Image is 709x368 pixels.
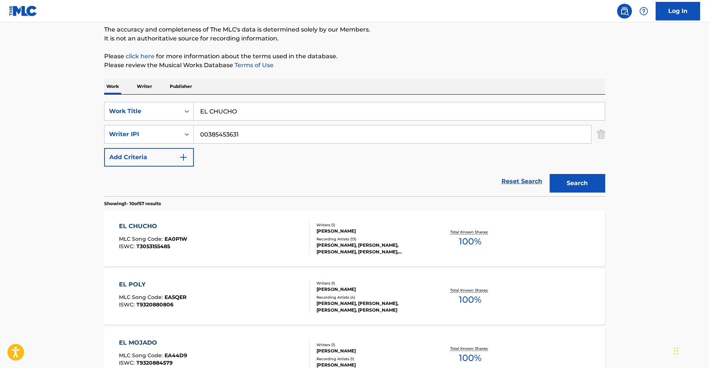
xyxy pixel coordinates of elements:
[450,287,490,293] p: Total Known Shares:
[550,174,605,193] button: Search
[165,294,186,300] span: EA5QER
[636,4,651,19] div: Help
[109,107,176,116] div: Work Title
[119,338,187,347] div: EL MOJADO
[450,346,490,351] p: Total Known Shares:
[119,280,186,289] div: EL POLY
[498,173,546,190] a: Reset Search
[119,359,136,366] span: ISWC :
[672,332,709,368] iframe: Chat Widget
[317,300,428,313] div: [PERSON_NAME], [PERSON_NAME], [PERSON_NAME], [PERSON_NAME]
[104,102,605,196] form: Search Form
[317,222,428,228] div: Writers ( 1 )
[317,348,428,354] div: [PERSON_NAME]
[450,229,490,235] p: Total Known Shares:
[119,352,165,359] span: MLC Song Code :
[104,79,121,94] p: Work
[104,269,605,325] a: EL POLYMLC Song Code:EA5QERISWC:T9320880806Writers (1)[PERSON_NAME]Recording Artists (4)[PERSON_N...
[104,211,605,266] a: EL CHUCHOMLC Song Code:EA0P1WISWC:T3053155485Writers (1)[PERSON_NAME]Recording Artists (13)[PERSO...
[104,200,161,207] p: Showing 1 - 10 of 57 results
[656,2,700,20] a: Log In
[317,342,428,348] div: Writers ( 1 )
[119,222,187,231] div: EL CHUCHO
[317,228,428,234] div: [PERSON_NAME]
[639,7,648,16] img: help
[9,6,37,16] img: MLC Logo
[104,52,605,61] p: Please for more information about the terms used in the database.
[136,359,173,366] span: T9320884579
[617,4,632,19] a: Public Search
[317,356,428,362] div: Recording Artists ( 1 )
[179,153,188,162] img: 9d2ae6d4665cec9f34b9.svg
[119,301,136,308] span: ISWC :
[317,242,428,255] div: [PERSON_NAME], [PERSON_NAME], [PERSON_NAME], [PERSON_NAME], [PERSON_NAME]
[104,61,605,70] p: Please review the Musical Works Database
[104,148,194,167] button: Add Criteria
[119,243,136,250] span: ISWC :
[136,243,170,250] span: T3053155485
[104,25,605,34] p: The accuracy and completeness of The MLC's data is determined solely by our Members.
[109,130,176,139] div: Writer IPI
[104,34,605,43] p: It is not an authoritative source for recording information.
[119,236,165,242] span: MLC Song Code :
[674,340,679,362] div: Drag
[126,53,155,60] a: click here
[317,236,428,242] div: Recording Artists ( 13 )
[317,295,428,300] div: Recording Artists ( 4 )
[597,125,605,144] img: Delete Criterion
[459,293,481,306] span: 100 %
[136,301,173,308] span: T9320880806
[165,352,187,359] span: EA44D9
[317,286,428,293] div: [PERSON_NAME]
[620,7,629,16] img: search
[168,79,194,94] p: Publisher
[165,236,187,242] span: EA0P1W
[459,351,481,365] span: 100 %
[459,235,481,248] span: 100 %
[233,62,274,69] a: Terms of Use
[119,294,165,300] span: MLC Song Code :
[317,280,428,286] div: Writers ( 1 )
[135,79,154,94] p: Writer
